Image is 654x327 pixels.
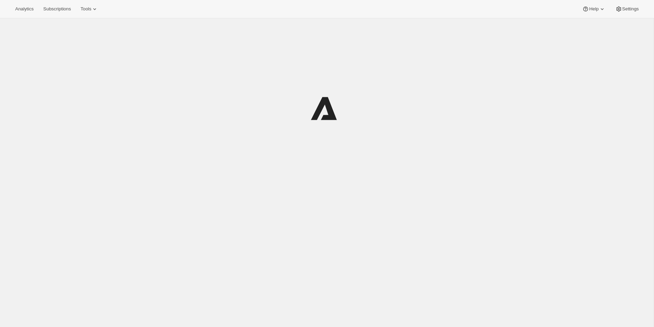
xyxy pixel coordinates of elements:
button: Subscriptions [39,4,75,14]
span: Subscriptions [43,6,71,12]
button: Settings [611,4,643,14]
button: Help [578,4,609,14]
span: Tools [80,6,91,12]
span: Help [589,6,598,12]
button: Tools [76,4,102,14]
span: Analytics [15,6,34,12]
span: Settings [622,6,639,12]
button: Analytics [11,4,38,14]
